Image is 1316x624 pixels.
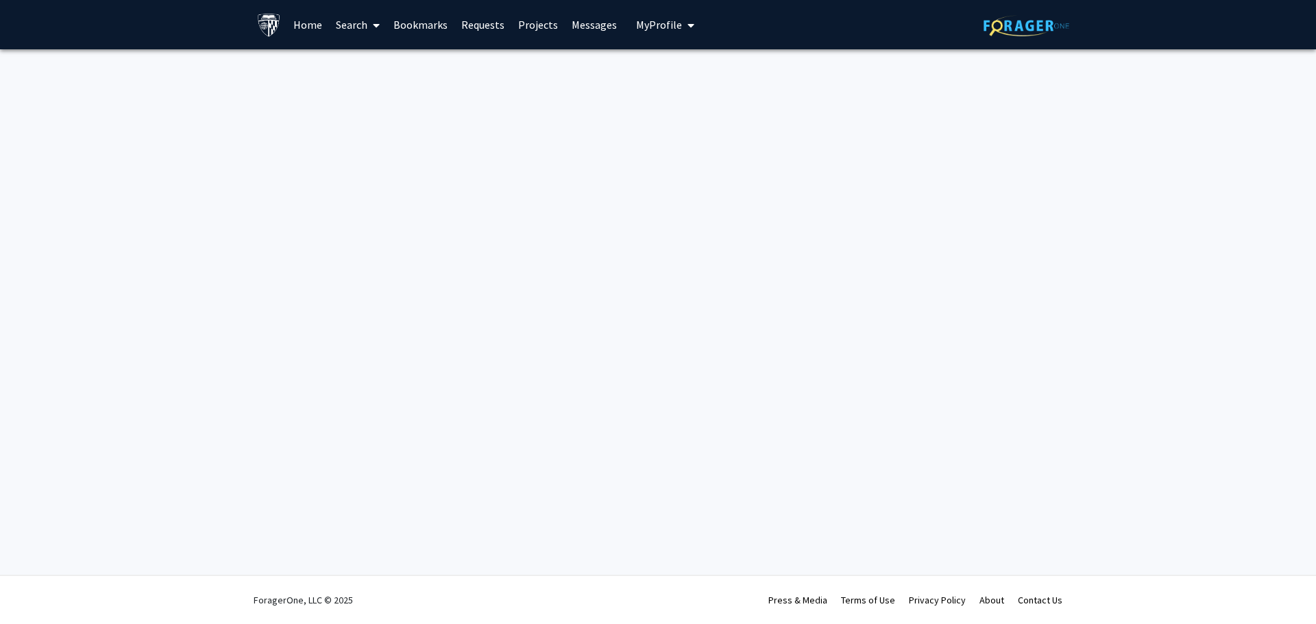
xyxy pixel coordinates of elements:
[768,594,827,606] a: Press & Media
[841,594,895,606] a: Terms of Use
[287,1,329,49] a: Home
[454,1,511,49] a: Requests
[979,594,1004,606] a: About
[387,1,454,49] a: Bookmarks
[909,594,966,606] a: Privacy Policy
[329,1,387,49] a: Search
[254,576,353,624] div: ForagerOne, LLC © 2025
[636,18,682,32] span: My Profile
[10,562,58,614] iframe: Chat
[565,1,624,49] a: Messages
[984,15,1069,36] img: ForagerOne Logo
[511,1,565,49] a: Projects
[257,13,281,37] img: Johns Hopkins University Logo
[1018,594,1062,606] a: Contact Us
